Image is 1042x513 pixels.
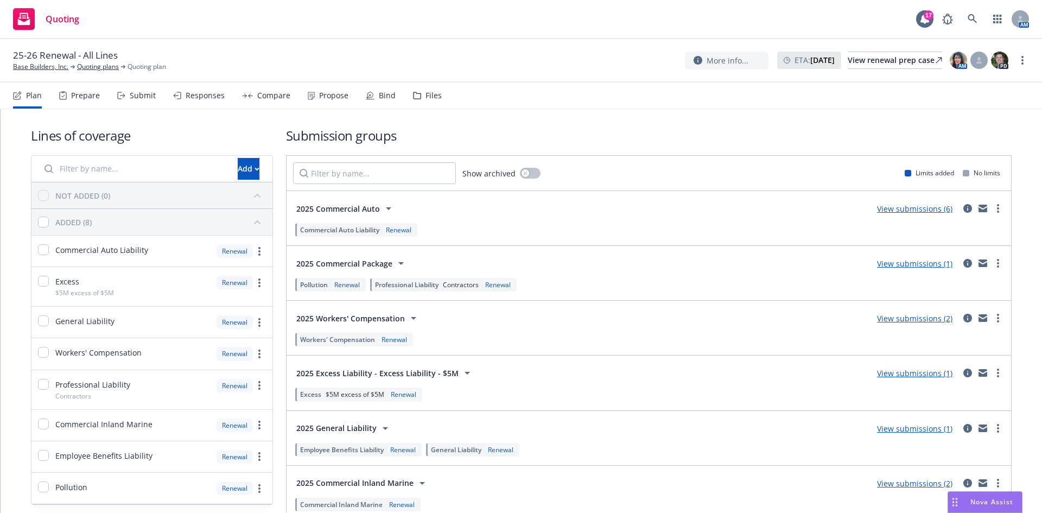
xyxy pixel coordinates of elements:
button: 2025 Workers' Compensation [293,307,423,329]
a: more [253,419,266,432]
span: Excess [55,276,79,287]
div: Renewal [483,280,513,289]
div: Bind [379,91,396,100]
div: Renewal [217,315,253,329]
span: 2025 Commercial Auto [296,203,380,214]
div: Limits added [905,168,954,178]
div: No limits [963,168,1000,178]
a: circleInformation [961,257,974,270]
span: Employee Benefits Liability [300,445,384,454]
a: more [992,202,1005,215]
a: View submissions (1) [877,423,952,434]
div: Renewal [379,335,409,344]
a: more [253,245,266,258]
div: Renewal [387,500,417,509]
a: circleInformation [961,366,974,379]
span: ETA : [795,54,835,66]
button: Nova Assist [948,491,1022,513]
a: more [992,477,1005,490]
a: View submissions (1) [877,368,952,378]
span: Show archived [462,168,516,179]
strong: [DATE] [810,55,835,65]
input: Filter by name... [293,162,456,184]
div: Renewal [217,419,253,432]
span: Professional Liability [375,280,439,289]
div: Renewal [217,379,253,392]
div: Renewal [217,244,253,258]
button: 2025 Commercial Auto [293,198,398,219]
span: Commercial Inland Marine [55,419,153,430]
a: Base Builders, Inc. [13,62,68,72]
a: mail [976,257,989,270]
a: circleInformation [961,312,974,325]
h1: Submission groups [286,126,1012,144]
div: View renewal prep case [848,52,942,68]
div: Plan [26,91,42,100]
button: ADDED (8) [55,213,266,231]
a: circleInformation [961,422,974,435]
button: 2025 Excess Liability - Excess Liability - $5M [293,362,477,384]
span: Nova Assist [970,497,1013,506]
a: more [253,482,266,495]
a: Quoting plans [77,62,119,72]
a: mail [976,366,989,379]
div: Add [238,159,259,179]
div: Drag to move [948,492,962,512]
button: Add [238,158,259,180]
span: Commercial Auto Liability [300,225,379,235]
a: Switch app [987,8,1008,30]
span: More info... [707,55,748,66]
span: Contractors [443,280,479,289]
button: 2025 Commercial Inland Marine [293,472,432,494]
div: Renewal [486,445,516,454]
button: 2025 Commercial Package [293,252,411,274]
div: NOT ADDED (0) [55,190,110,201]
a: Report a Bug [937,8,958,30]
div: Prepare [71,91,100,100]
span: $5M excess of $5M [326,390,384,399]
div: Renewal [384,225,414,235]
input: Filter by name... [38,158,231,180]
div: Renewal [217,347,253,360]
div: Renewal [332,280,362,289]
div: 17 [924,10,933,20]
a: View submissions (2) [877,313,952,324]
a: circleInformation [961,477,974,490]
a: more [253,379,266,392]
span: 2025 Commercial Package [296,258,392,269]
span: Pollution [55,482,87,493]
span: General Liability [431,445,481,454]
span: 2025 Workers' Compensation [296,313,405,324]
div: Renewal [388,445,418,454]
span: General Liability [55,315,115,327]
a: circleInformation [961,202,974,215]
a: more [253,276,266,289]
a: mail [976,312,989,325]
span: Pollution [300,280,328,289]
div: ADDED (8) [55,217,92,228]
a: more [253,347,266,360]
div: Files [425,91,442,100]
a: Quoting [9,4,84,34]
div: Renewal [217,482,253,495]
div: Propose [319,91,348,100]
a: View submissions (6) [877,204,952,214]
a: more [992,422,1005,435]
a: Search [962,8,983,30]
div: Renewal [389,390,418,399]
span: Excess [300,390,321,399]
div: Compare [257,91,290,100]
a: more [1016,54,1029,67]
span: 25-26 Renewal - All Lines [13,49,118,62]
a: more [992,257,1005,270]
button: 2025 General Liability [293,417,395,439]
span: Commercial Auto Liability [55,244,148,256]
div: Submit [130,91,156,100]
div: Renewal [217,450,253,464]
a: more [253,316,266,329]
img: photo [991,52,1008,69]
span: Workers' Compensation [55,347,142,358]
span: 2025 General Liability [296,422,377,434]
span: 2025 Commercial Inland Marine [296,477,414,489]
img: photo [950,52,967,69]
